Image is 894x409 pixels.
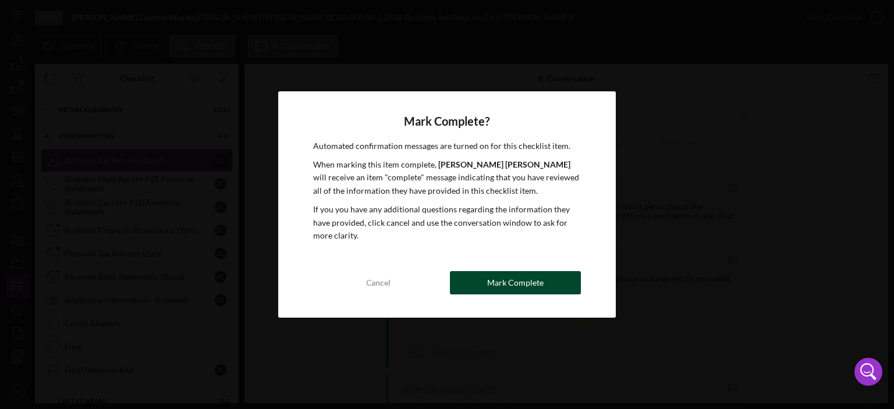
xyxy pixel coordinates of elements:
[854,358,882,386] div: Open Intercom Messenger
[313,271,444,294] button: Cancel
[313,115,581,128] h4: Mark Complete?
[450,271,581,294] button: Mark Complete
[366,271,391,294] div: Cancel
[487,271,544,294] div: Mark Complete
[313,203,581,242] p: If you you have any additional questions regarding the information they have provided, click canc...
[313,158,581,197] p: When marking this item complete, will receive an item "complete" message indicating that you have...
[438,159,570,169] b: [PERSON_NAME] [PERSON_NAME]
[313,140,581,152] p: Automated confirmation messages are turned on for this checklist item.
